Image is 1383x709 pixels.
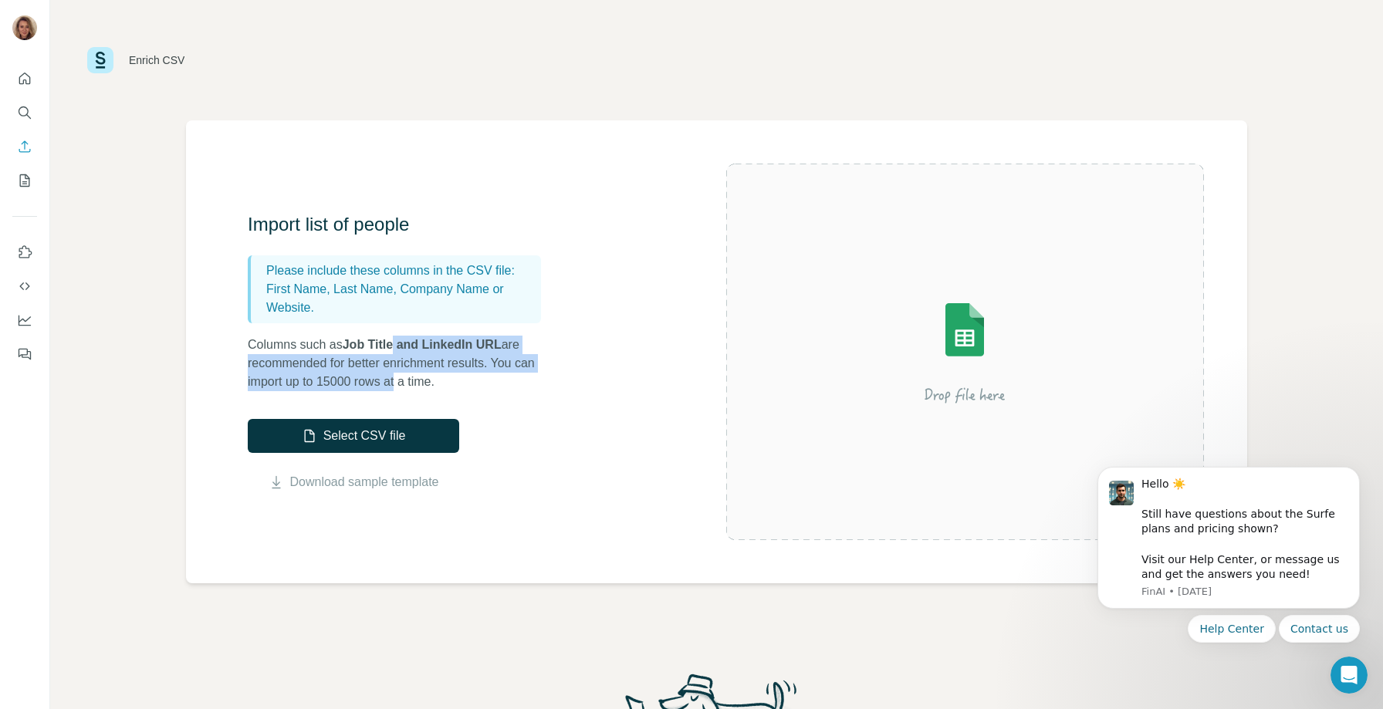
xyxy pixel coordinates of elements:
p: Please include these columns in the CSV file: [266,262,535,280]
p: First Name, Last Name, Company Name or Website. [266,280,535,317]
button: Use Surfe on LinkedIn [12,238,37,266]
button: Use Surfe API [12,272,37,300]
iframe: Intercom notifications message [1074,416,1383,667]
p: Columns such as are recommended for better enrichment results. You can import up to 15000 rows at... [248,336,556,391]
img: Surfe Illustration - Drop file here or select below [826,259,1104,444]
img: Surfe Logo [87,47,113,73]
span: Job Title and LinkedIn URL [343,338,502,351]
button: Quick start [12,65,37,93]
button: Download sample template [248,473,459,491]
iframe: Intercom live chat [1331,657,1368,694]
button: Feedback [12,340,37,368]
img: Avatar [12,15,37,40]
button: Search [12,99,37,127]
h3: Import list of people [248,212,556,237]
button: Select CSV file [248,419,459,453]
button: Enrich CSV [12,133,37,160]
a: Download sample template [290,473,439,491]
div: Enrich CSV [129,52,184,68]
button: Dashboard [12,306,37,334]
button: My lists [12,167,37,194]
